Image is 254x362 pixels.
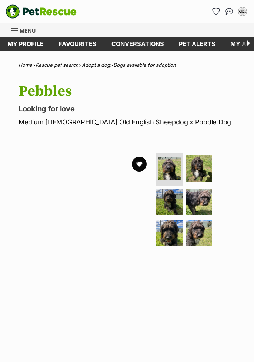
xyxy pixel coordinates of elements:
[104,37,171,51] a: conversations
[20,27,36,34] span: Menu
[6,4,77,19] a: PetRescue
[19,83,243,100] h1: Pebbles
[36,62,78,68] a: Rescue pet search
[223,6,235,17] a: Conversations
[19,104,243,114] p: Looking for love
[82,62,110,68] a: Adopt a dog
[225,8,233,15] img: chat-41dd97257d64d25036548639549fe6c8038ab92f7586957e7f3b1b290dea8141.svg
[6,4,77,19] img: logo-e224e6f780fb5917bec1dbf3a21bbac754714ae5b6737aabdf751b685950b380.svg
[51,37,104,51] a: Favourites
[158,157,181,180] img: Photo of Pebbles
[19,62,32,68] a: Home
[210,6,222,17] a: Favourites
[132,157,147,172] button: favourite
[210,6,248,17] ul: Account quick links
[186,189,212,215] img: Photo of Pebbles
[239,8,246,15] div: KDJ
[19,117,243,127] p: Medium [DEMOGRAPHIC_DATA] Old English Sheepdog x Poodle Dog
[171,37,223,51] a: Pet alerts
[186,220,212,246] img: Photo of Pebbles
[156,189,183,215] img: Photo of Pebbles
[113,62,176,68] a: Dogs available for adoption
[11,23,41,37] a: Menu
[237,6,248,17] button: My account
[186,155,212,182] img: Photo of Pebbles
[156,220,183,246] img: Photo of Pebbles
